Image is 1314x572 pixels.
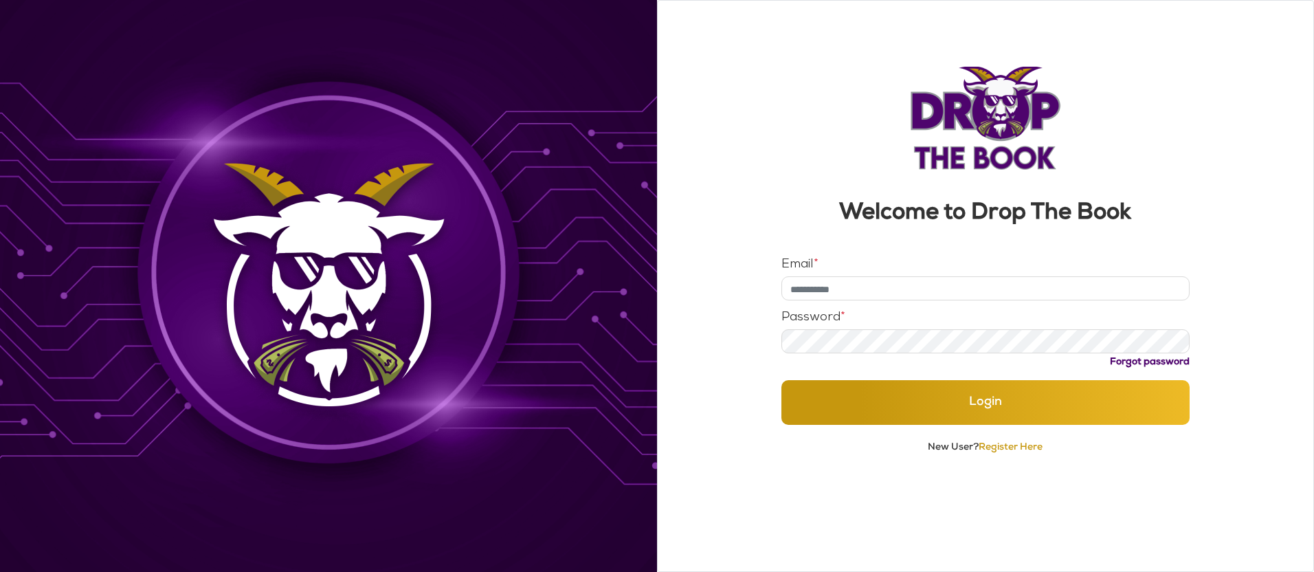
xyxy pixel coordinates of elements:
[1110,357,1190,367] a: Forgot password
[781,203,1190,225] h3: Welcome to Drop The Book
[198,150,460,423] img: Background Image
[781,380,1190,425] button: Login
[781,441,1190,454] p: New User?
[979,443,1043,452] a: Register Here
[909,67,1062,170] img: Logo
[781,258,819,271] label: Email
[781,311,845,324] label: Password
